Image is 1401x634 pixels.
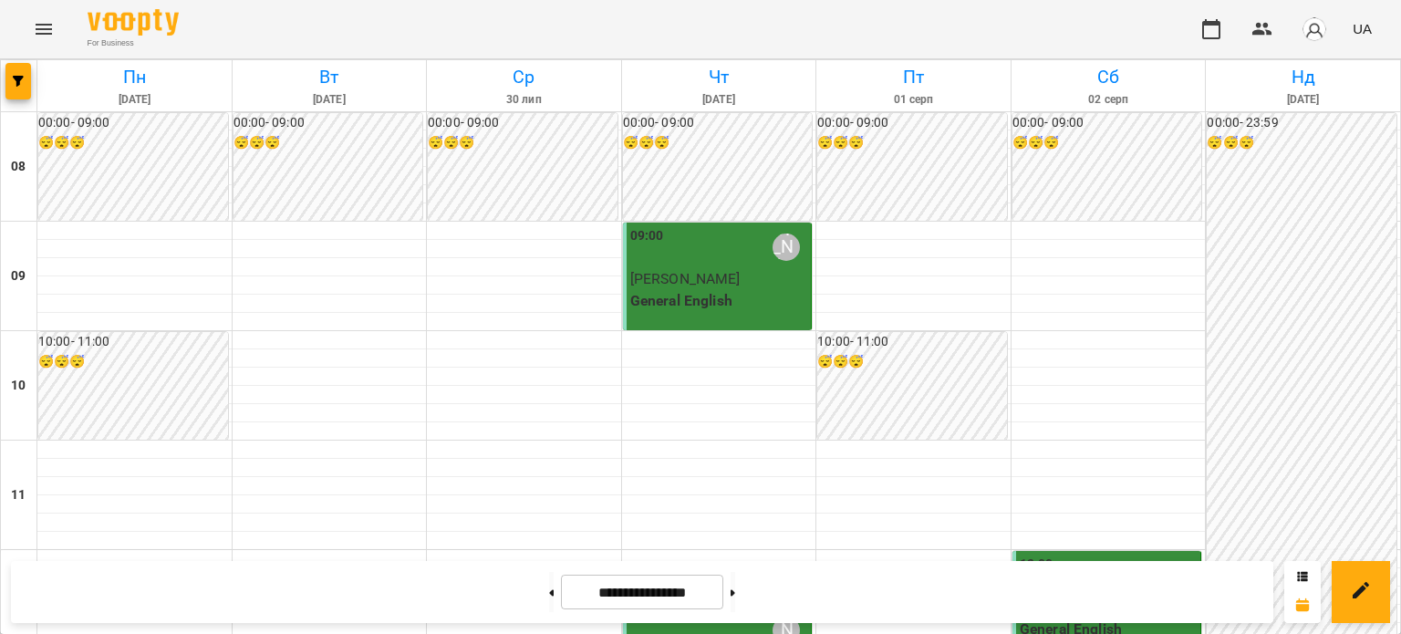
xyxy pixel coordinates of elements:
h6: 😴😴😴 [428,133,617,153]
span: UA [1353,19,1372,38]
h6: 30 лип [430,91,618,109]
h6: [DATE] [1209,91,1397,109]
div: Підвишинська Валерія [773,234,800,261]
h6: 02 серп [1014,91,1203,109]
h6: 00:00 - 09:00 [38,113,228,133]
h6: Чт [625,63,814,91]
h6: 10:00 - 11:00 [817,332,1007,352]
h6: 10:00 - 11:00 [38,332,228,352]
h6: [DATE] [625,91,814,109]
h6: Сб [1014,63,1203,91]
h6: 😴😴😴 [817,352,1007,372]
h6: 😴😴😴 [1012,133,1202,153]
h6: 😴😴😴 [1207,133,1396,153]
button: Menu [22,7,66,51]
h6: Нд [1209,63,1397,91]
h6: [DATE] [40,91,229,109]
h6: [DATE] [235,91,424,109]
h6: 11 [11,485,26,505]
h6: 00:00 - 09:00 [428,113,617,133]
h6: Ср [430,63,618,91]
h6: 00:00 - 09:00 [1012,113,1202,133]
h6: 00:00 - 09:00 [817,113,1007,133]
img: Voopty Logo [88,9,179,36]
h6: 😴😴😴 [38,133,228,153]
h6: 😴😴😴 [233,133,423,153]
span: For Business [88,37,179,49]
h6: Пн [40,63,229,91]
span: [PERSON_NAME] [630,270,741,287]
img: avatar_s.png [1302,16,1327,42]
h6: 01 серп [819,91,1008,109]
h6: Вт [235,63,424,91]
h6: 00:00 - 09:00 [623,113,813,133]
h6: 10 [11,376,26,396]
h6: 00:00 - 09:00 [233,113,423,133]
h6: 😴😴😴 [623,133,813,153]
h6: 😴😴😴 [817,133,1007,153]
button: UA [1345,12,1379,46]
h6: Пт [819,63,1008,91]
h6: 09 [11,266,26,286]
p: General English [630,290,808,312]
h6: 08 [11,157,26,177]
label: 09:00 [630,226,664,246]
h6: 😴😴😴 [38,352,228,372]
h6: 00:00 - 23:59 [1207,113,1396,133]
